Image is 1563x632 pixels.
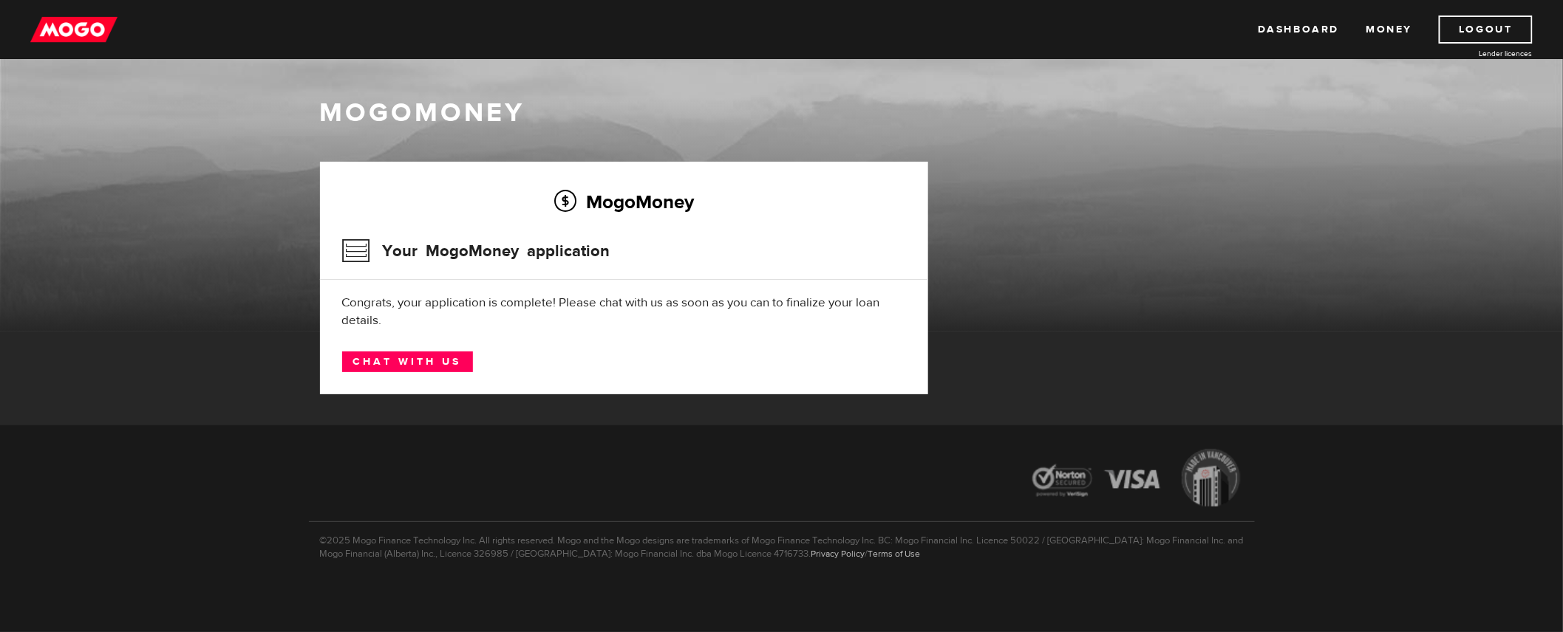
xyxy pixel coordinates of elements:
[309,521,1255,560] p: ©2025 Mogo Finance Technology Inc. All rights reserved. Mogo and the Mogo designs are trademarks ...
[342,351,473,372] a: Chat with us
[868,548,921,560] a: Terms of Use
[1018,438,1255,521] img: legal-icons-92a2ffecb4d32d839781d1b4e4802d7b.png
[1439,16,1533,44] a: Logout
[1258,16,1339,44] a: Dashboard
[342,186,906,217] h2: MogoMoney
[342,294,906,329] div: Congrats, your application is complete! Please chat with us as soon as you can to finalize your l...
[320,97,1244,128] h1: MogoMoney
[1366,16,1412,44] a: Money
[30,16,118,44] img: mogo_logo-11ee424be714fa7cbb0f0f49df9e16ec.png
[342,232,610,270] h3: Your MogoMoney application
[1422,48,1533,59] a: Lender licences
[811,548,865,560] a: Privacy Policy
[1267,289,1563,632] iframe: LiveChat chat widget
